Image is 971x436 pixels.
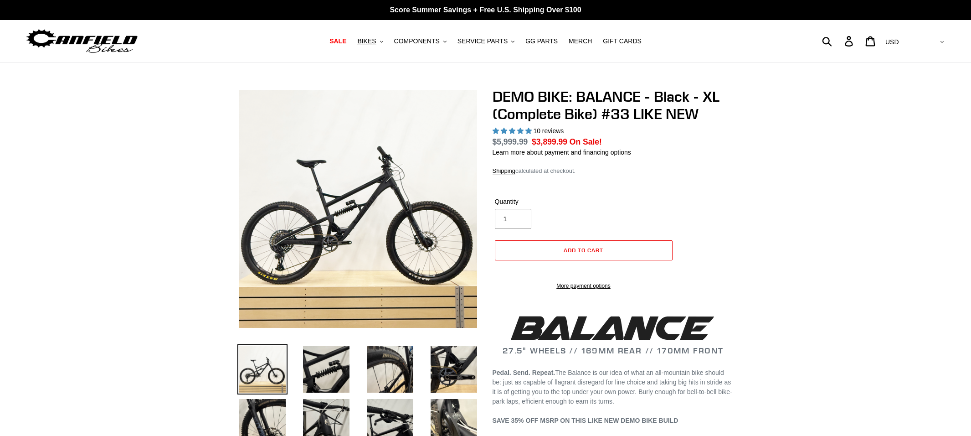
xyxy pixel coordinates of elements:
h2: 27.5" WHEELS // 169MM REAR // 170MM FRONT [493,313,734,355]
img: Canfield Bikes [25,27,139,56]
span: 10 reviews [533,127,564,135]
span: BIKES [357,37,376,45]
span: GIFT CARDS [603,37,642,45]
span: $3,899.99 [532,137,567,146]
b: Pedal. Send. Repeat. [493,369,555,376]
button: Add to cart [495,240,673,260]
a: Shipping [493,167,516,175]
span: COMPONENTS [394,37,440,45]
h1: DEMO BIKE: BALANCE - Black - XL (Complete Bike) #33 LIKE NEW [493,88,734,123]
img: Load image into Gallery viewer, DEMO BIKE: BALANCE - Black - XL (Complete Bike) #33 LIKE NEW [365,344,415,394]
p: The Balance is our idea of what an all-mountain bike should be: just as capable of flagrant disre... [493,368,734,426]
button: BIKES [353,35,387,47]
a: SALE [325,35,351,47]
a: GG PARTS [521,35,562,47]
span: SAVE 35% OFF MSRP ON THIS LIKE NEW DEMO BIKE BUILD [493,417,678,424]
span: On Sale! [570,136,602,148]
input: Search [827,31,850,51]
img: Load image into Gallery viewer, DEMO BIKE: BALANCE - Black - XL (Complete Bike) #33 LIKE NEW [301,344,351,394]
button: COMPONENTS [390,35,451,47]
a: GIFT CARDS [598,35,646,47]
span: Add to cart [564,247,603,254]
a: Learn more about payment and financing options [493,149,631,156]
span: SERVICE PARTS [457,37,508,45]
a: More payment options [495,282,673,290]
span: 5.00 stars [493,127,534,135]
span: MERCH [569,37,592,45]
s: $5,999.99 [493,137,528,146]
label: Quantity [495,197,581,207]
img: Load image into Gallery viewer, DEMO BIKE: BALANCE - Black - XL (Complete Bike) #33 LIKE NEW [429,344,479,394]
img: Load image into Gallery viewer, DEMO BIKE: BALANCE - Black - XL (Complete Bike) #33 LIKE NEW [237,344,288,394]
div: calculated at checkout. [493,166,734,176]
a: MERCH [564,35,596,47]
span: GG PARTS [525,37,558,45]
span: SALE [329,37,346,45]
button: SERVICE PARTS [453,35,519,47]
